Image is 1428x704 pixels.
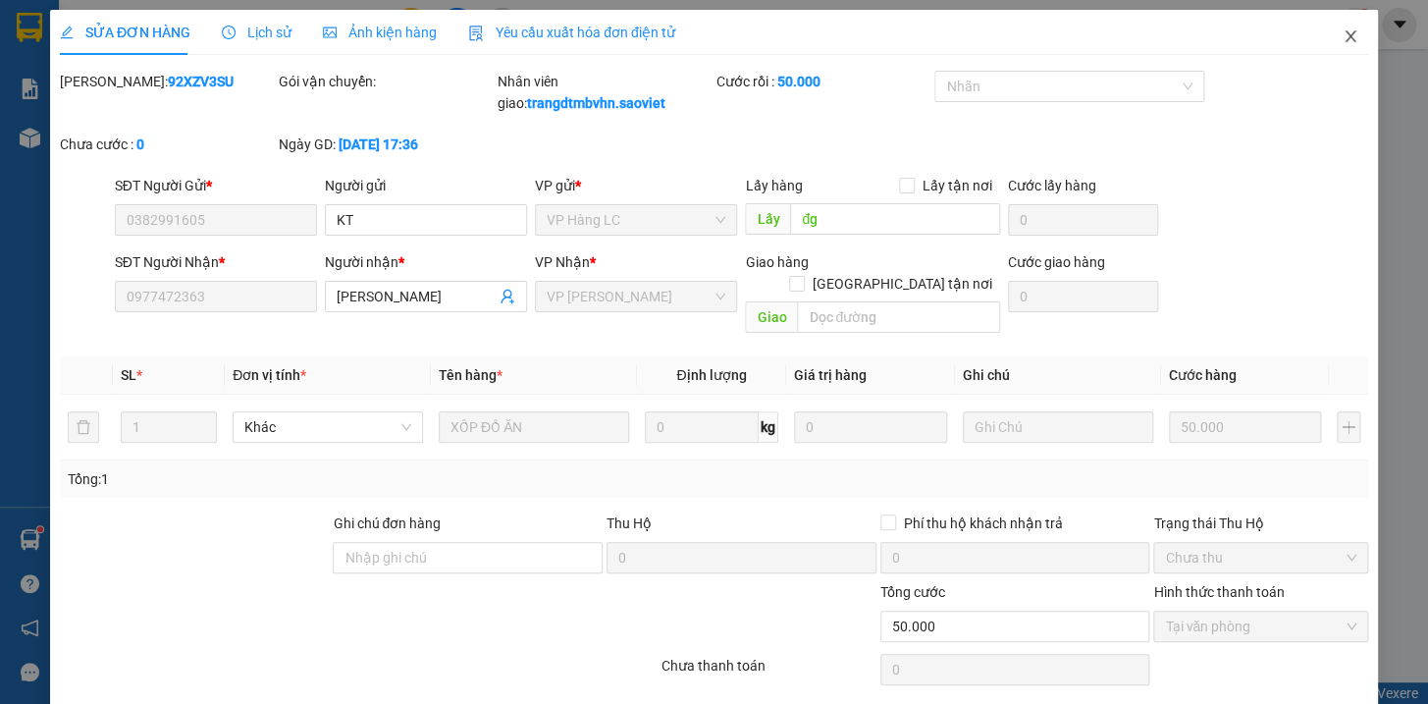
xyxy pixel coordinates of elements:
div: Trạng thái Thu Hộ [1153,513,1368,534]
span: Định lượng [676,367,746,383]
span: clock-circle [222,26,236,39]
div: Nhân viên giao: [498,71,713,114]
span: picture [323,26,337,39]
b: [DOMAIN_NAME] [262,16,474,48]
span: kg [759,411,778,443]
b: trangdtmbvhn.saoviet [527,95,665,111]
input: 0 [1169,411,1322,443]
span: [GEOGRAPHIC_DATA] tận nơi [805,273,1000,295]
span: Tên hàng [439,367,502,383]
div: Chưa cước : [60,134,275,155]
img: logo.jpg [11,16,109,114]
span: Lấy hàng [745,178,802,193]
span: user-add [500,289,515,304]
h2: N53PN2MX [11,114,158,146]
span: VP Nhận [535,254,590,270]
input: Cước giao hàng [1008,281,1158,312]
input: Cước lấy hàng [1008,204,1158,236]
span: Khác [244,412,411,442]
div: VP gửi [535,175,737,196]
div: SĐT Người Gửi [115,175,317,196]
div: Cước rồi : [715,71,930,92]
span: edit [60,26,74,39]
span: Cước hàng [1169,367,1237,383]
label: Cước lấy hàng [1008,178,1096,193]
span: Phí thu hộ khách nhận trả [896,513,1071,534]
div: Gói vận chuyển: [279,71,494,92]
label: Hình thức thanh toán [1153,584,1284,600]
span: Giao [745,301,797,333]
b: Sao Việt [119,46,239,79]
div: Ngày GD: [279,134,494,155]
div: [PERSON_NAME]: [60,71,275,92]
span: Thu Hộ [607,515,652,531]
span: Tổng cước [880,584,945,600]
input: Dọc đường [790,203,1000,235]
span: Đơn vị tính [233,367,306,383]
h2: VP Nhận: VP Hàng LC [103,114,474,238]
div: Chưa thanh toán [660,655,878,689]
span: Lấy [745,203,790,235]
button: Close [1323,10,1378,65]
span: VP Gia Lâm [547,282,725,311]
span: close [1343,28,1358,44]
span: Lịch sử [222,25,291,40]
span: Chưa thu [1165,543,1356,572]
input: Ghi chú đơn hàng [333,542,603,573]
span: SỬA ĐƠN HÀNG [60,25,190,40]
span: Yêu cầu xuất hóa đơn điện tử [468,25,675,40]
b: 92XZV3SU [168,74,234,89]
b: [DATE] 17:36 [339,136,418,152]
input: VD: Bàn, Ghế [439,411,629,443]
th: Ghi chú [955,356,1161,395]
span: Lấy tận nơi [915,175,1000,196]
span: SL [121,367,136,383]
span: Giá trị hàng [794,367,867,383]
span: Tại văn phòng [1165,612,1356,641]
div: Tổng: 1 [68,468,553,490]
b: 50.000 [776,74,820,89]
img: icon [468,26,484,41]
span: Ảnh kiện hàng [323,25,437,40]
div: Người gửi [325,175,527,196]
label: Ghi chú đơn hàng [333,515,441,531]
button: delete [68,411,99,443]
span: VP Hàng LC [547,205,725,235]
button: plus [1337,411,1360,443]
div: Người nhận [325,251,527,273]
input: Dọc đường [797,301,1000,333]
input: Ghi Chú [963,411,1153,443]
label: Cước giao hàng [1008,254,1105,270]
span: Giao hàng [745,254,808,270]
input: 0 [794,411,947,443]
div: SĐT Người Nhận [115,251,317,273]
b: 0 [136,136,144,152]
